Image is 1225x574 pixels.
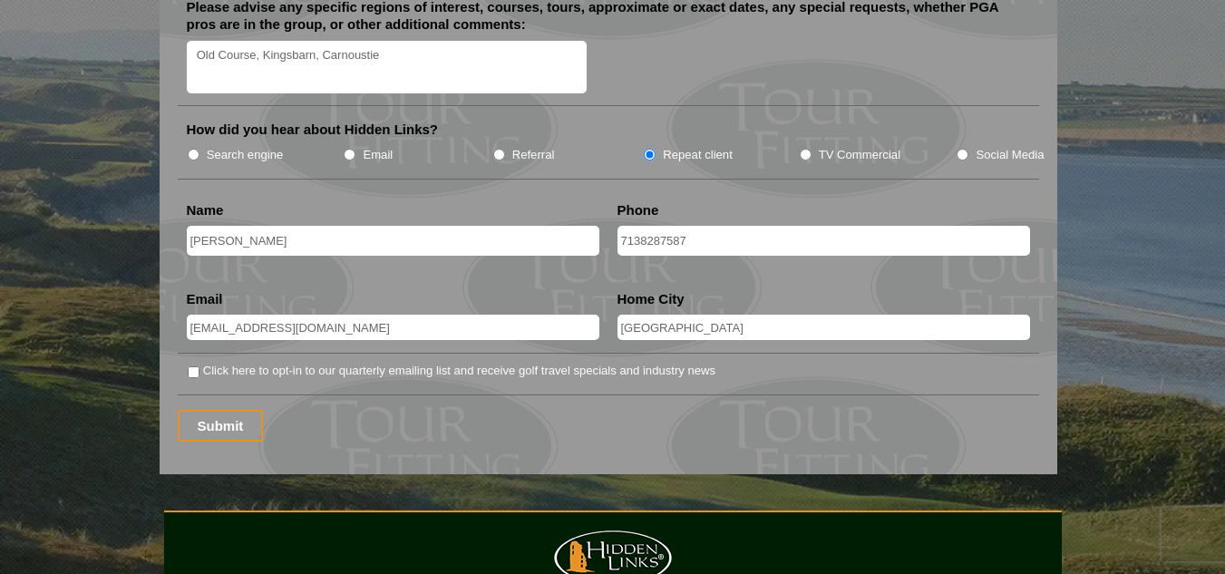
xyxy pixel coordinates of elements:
textarea: Old Course, Kingsbarn, Carnoustie [187,41,588,94]
label: Email [187,290,223,308]
label: Social Media [976,146,1044,164]
label: Home City [617,290,685,308]
label: Phone [617,201,659,219]
label: Search engine [207,146,284,164]
label: TV Commercial [819,146,900,164]
label: Email [363,146,393,164]
label: Click here to opt-in to our quarterly emailing list and receive golf travel specials and industry... [203,362,715,380]
label: How did you hear about Hidden Links? [187,121,439,139]
input: Submit [178,410,264,442]
label: Name [187,201,224,219]
label: Referral [512,146,555,164]
label: Repeat client [663,146,733,164]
